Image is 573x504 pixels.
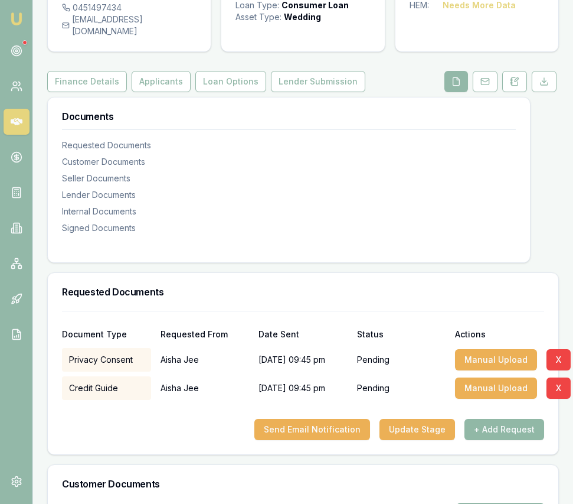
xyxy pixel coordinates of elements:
[161,348,250,372] p: Aisha Jee
[357,330,446,339] div: Status
[62,206,516,217] div: Internal Documents
[62,287,544,297] h3: Requested Documents
[62,173,516,184] div: Seller Documents
[161,330,250,339] div: Requested From
[62,376,151,400] div: Credit Guide
[269,71,368,92] a: Lender Submission
[62,479,544,489] h3: Customer Documents
[161,376,250,400] p: Aisha Jee
[9,12,24,26] img: emu-icon-u.png
[195,71,266,92] button: Loan Options
[235,11,281,23] div: Asset Type :
[62,14,197,37] div: [EMAIL_ADDRESS][DOMAIN_NAME]
[193,71,269,92] a: Loan Options
[258,376,348,400] div: [DATE] 09:45 pm
[357,382,389,394] p: Pending
[62,139,516,151] div: Requested Documents
[271,71,365,92] button: Lender Submission
[62,2,197,14] div: 0451497434
[284,11,321,23] div: Wedding
[132,71,191,92] button: Applicants
[455,330,544,339] div: Actions
[62,348,151,372] div: Privacy Consent
[47,71,129,92] a: Finance Details
[464,419,544,440] button: + Add Request
[62,330,151,339] div: Document Type
[455,349,537,370] button: Manual Upload
[258,348,348,372] div: [DATE] 09:45 pm
[546,349,571,370] button: X
[62,189,516,201] div: Lender Documents
[254,419,370,440] button: Send Email Notification
[258,330,348,339] div: Date Sent
[62,156,516,168] div: Customer Documents
[357,354,389,366] p: Pending
[546,378,571,399] button: X
[62,112,516,121] h3: Documents
[455,378,537,399] button: Manual Upload
[62,222,516,234] div: Signed Documents
[47,71,127,92] button: Finance Details
[129,71,193,92] a: Applicants
[379,419,455,440] button: Update Stage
